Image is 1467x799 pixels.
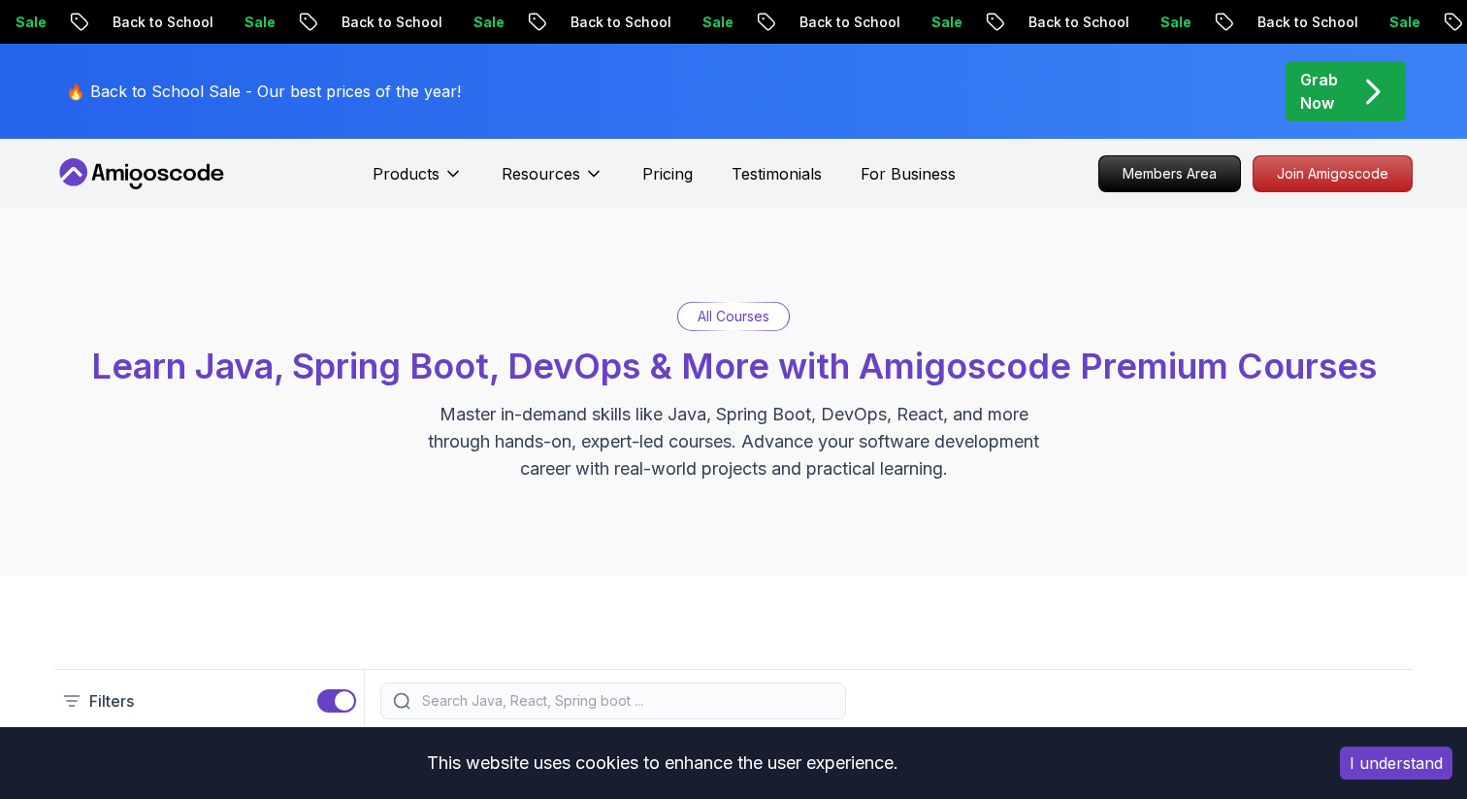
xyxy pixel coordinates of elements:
p: Sale [1145,13,1207,32]
p: Members Area [1099,156,1240,191]
p: Sale [458,13,520,32]
a: Pricing [642,162,693,185]
div: This website uses cookies to enhance the user experience. [15,742,1311,784]
p: Sale [916,13,978,32]
p: Filters [89,689,134,713]
p: Master in-demand skills like Java, Spring Boot, DevOps, React, and more through hands-on, expert-... [407,401,1059,483]
p: Resources [502,162,580,185]
p: Grab Now [1300,68,1338,115]
p: Back to School [1242,13,1374,32]
p: Join Amigoscode [1254,156,1412,191]
p: Back to School [784,13,916,32]
p: Sale [1374,13,1436,32]
span: Learn Java, Spring Boot, DevOps & More with Amigoscode Premium Courses [91,345,1377,387]
a: Members Area [1098,155,1241,192]
p: Back to School [326,13,458,32]
p: Back to School [1013,13,1145,32]
p: Back to School [97,13,229,32]
p: 🔥 Back to School Sale - Our best prices of the year! [66,80,461,103]
p: Sale [687,13,749,32]
input: Search Java, React, Spring boot ... [418,691,833,711]
a: Testimonials [732,162,822,185]
p: Back to School [555,13,687,32]
button: Resources [502,162,603,201]
button: Accept cookies [1340,747,1452,780]
a: Join Amigoscode [1253,155,1413,192]
p: All Courses [698,307,769,326]
button: Products [373,162,463,201]
p: Sale [229,13,291,32]
a: For Business [861,162,956,185]
p: Products [373,162,440,185]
